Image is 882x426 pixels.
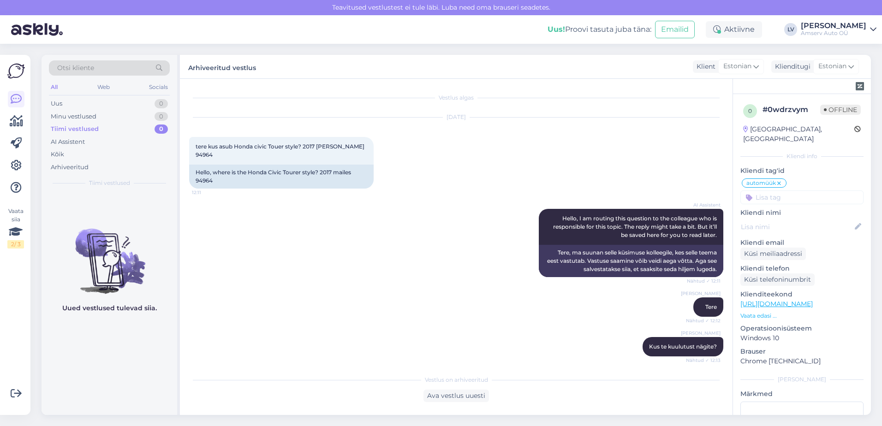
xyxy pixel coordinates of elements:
img: No chats [42,212,177,295]
div: Amserv Auto OÜ [801,30,866,37]
p: Operatsioonisüsteem [740,324,864,333]
button: Emailid [655,21,695,38]
div: Web [95,81,112,93]
div: Hello, where is the Honda Civic Tourer style? 2017 mailes 94964 [189,165,374,189]
div: Küsi telefoninumbrit [740,273,815,286]
div: Uus [51,99,62,108]
p: Windows 10 [740,333,864,343]
div: Ava vestlus uuesti [423,390,489,402]
span: [PERSON_NAME] [681,290,721,297]
p: Vaata edasi ... [740,312,864,320]
span: Tiimi vestlused [89,179,130,187]
div: All [49,81,60,93]
div: Proovi tasuta juba täna: [548,24,651,35]
div: AI Assistent [51,137,85,147]
span: Tere [705,303,717,310]
span: Kus te kuulutust nägite? [649,343,717,350]
span: Vestlus on arhiveeritud [425,376,488,384]
div: [GEOGRAPHIC_DATA], [GEOGRAPHIC_DATA] [743,124,854,144]
a: [PERSON_NAME]Amserv Auto OÜ [801,22,876,37]
div: Tere, ma suunan selle küsimuse kolleegile, kes selle teema eest vastutab. Vastuse saamine võib ve... [539,245,723,277]
span: Nähtud ✓ 12:13 [686,357,721,364]
div: Arhiveeritud [51,163,89,172]
p: Klienditeekond [740,290,864,299]
span: Nähtud ✓ 12:12 [686,317,721,324]
span: 0 [748,107,752,114]
input: Lisa tag [740,190,864,204]
div: 0 [155,112,168,121]
p: Brauser [740,347,864,356]
span: Offline [820,105,861,115]
p: Kliendi telefon [740,264,864,273]
div: # 0wdrzvym [763,104,820,115]
label: Arhiveeritud vestlus [188,60,256,73]
div: 2 / 3 [7,240,24,248]
div: [PERSON_NAME] [740,375,864,384]
b: Uus! [548,25,565,34]
div: [PERSON_NAME] [801,22,866,30]
div: Minu vestlused [51,112,96,121]
span: 12:11 [192,189,226,196]
p: Kliendi tag'id [740,166,864,176]
p: Chrome [TECHNICAL_ID] [740,356,864,366]
div: 0 [155,124,168,134]
p: Kliendi email [740,238,864,248]
p: Kliendi nimi [740,208,864,218]
p: Uued vestlused tulevad siia. [62,303,157,313]
span: Estonian [818,61,846,71]
div: Kliendi info [740,152,864,160]
div: [DATE] [189,113,723,121]
span: Estonian [723,61,751,71]
div: LV [784,23,797,36]
div: Küsi meiliaadressi [740,248,806,260]
div: Klient [693,62,715,71]
span: tere kus asub Honda civic Touer style? 2017 [PERSON_NAME] 94964 [196,143,366,158]
img: zendesk [856,82,864,90]
div: Aktiivne [706,21,762,38]
span: Hello, I am routing this question to the colleague who is responsible for this topic. The reply m... [553,215,718,238]
span: AI Assistent [686,201,721,208]
span: Otsi kliente [57,63,94,73]
div: Socials [147,81,170,93]
p: Märkmed [740,389,864,399]
span: [PERSON_NAME] [681,330,721,337]
input: Lisa nimi [741,222,853,232]
div: Kõik [51,150,64,159]
div: Vaata siia [7,207,24,248]
img: Askly Logo [7,62,25,80]
div: 0 [155,99,168,108]
a: [URL][DOMAIN_NAME] [740,300,813,308]
span: Nähtud ✓ 12:11 [686,278,721,284]
div: Tiimi vestlused [51,124,99,134]
div: Vestlus algas [189,94,723,102]
span: automüük [746,180,776,186]
div: Klienditugi [771,62,810,71]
